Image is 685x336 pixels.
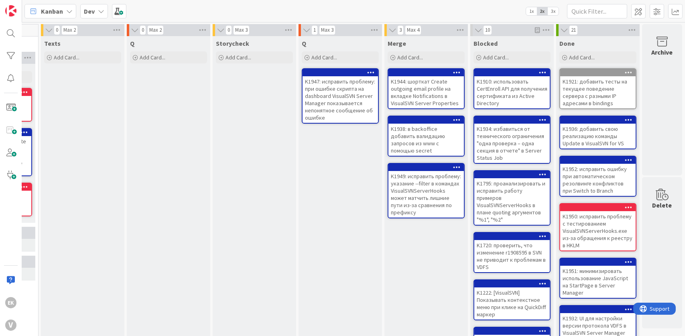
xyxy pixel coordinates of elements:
span: Add Card... [54,54,79,61]
div: K1910: использовать CertEnroll API для получения сертификата из Active Directory [474,76,550,108]
a: K1951: минимизировать использование JavaScript на StartPage в Server Manager [559,258,636,299]
span: Done [559,39,575,47]
div: K1720: проверить, что изменение r1908595 в SVN не приводит к проблемам в VDFS [474,240,550,272]
div: K1795: проанализировать и исправить работу примеров VisualSVNServerHooks в плане quoting аргумент... [474,178,550,225]
a: K1949: исправить проблему: указание --filter в командах VisualSVNServerHooks может матчить лишние... [388,163,465,218]
div: K1934: избавиться от технического ограничения "одна проверка – одна секция в отчете" в Server Sta... [474,124,550,163]
div: Delete [652,200,672,210]
span: 0 [140,25,146,35]
span: 2x [537,7,548,15]
span: 3x [548,7,559,15]
a: K1947: исправить проблему: при ошибке скрипта на dashboard VisualSVN Server Manager показывается ... [302,68,379,124]
a: K1938: в backoffice добавить валидацию запросов из www с помощью secret [388,116,465,157]
div: K1949: исправить проблему: указание --filter в командах VisualSVNServerHooks может матчить лишние... [388,164,464,218]
a: K1222: [VisualSVN] Показывать контекстное меню при клике на QuickDiff маркер [474,279,551,320]
a: K1720: проверить, что изменение r1908595 в SVN не приводит к проблемам в VDFS [474,232,551,273]
span: Add Card... [569,54,595,61]
span: 0 [54,25,60,35]
span: Kanban [41,6,63,16]
span: Q [302,39,306,47]
span: 3 [397,25,404,35]
div: K1952: исправить ошибку при автоматическом резолвинге конфликтов при Switch to Branch [560,157,636,196]
div: K1951: минимизировать использование JavaScript на StartPage в Server Manager [560,266,636,298]
div: K1947: исправить проблему: при ошибке скрипта на dashboard VisualSVN Server Manager показывается ... [303,69,378,123]
div: K1950: исправить проблему с тестированием VisualSVNServerHooks.exe из-за обращения к реестру в HKLM [560,204,636,250]
div: K1951: минимизировать использование JavaScript на StartPage в Server Manager [560,259,636,298]
span: Storycheck [216,39,249,47]
div: K1949: исправить проблему: указание --filter в командах VisualSVNServerHooks может матчить лишние... [388,171,464,218]
div: K1936: добавить свою реализацию команды Update в VisualSVN for VS [560,116,636,149]
span: Q [130,39,134,47]
div: K1910: использовать CertEnroll API для получения сертификата из Active Directory [474,69,550,108]
div: K1936: добавить свою реализацию команды Update в VisualSVN for VS [560,124,636,149]
span: Merge [388,39,406,47]
div: K1944: шорткат Create outgoing email profile на вкладке Notifications в VisualSVN Server Properties [388,69,464,108]
div: K1222: [VisualSVN] Показывать контекстное меню при клике на QuickDiff маркер [474,287,550,320]
div: K1921: добавить тесты на текущее поведение сервера с разными IP адресами в bindings [560,69,636,108]
span: Add Card... [140,54,165,61]
div: K1952: исправить ошибку при автоматическом резолвинге конфликтов при Switch to Branch [560,164,636,196]
a: K1936: добавить свою реализацию команды Update в VisualSVN for VS [559,116,636,149]
a: K1952: исправить ошибку при автоматическом резолвинге конфликтов при Switch to Branch [559,156,636,197]
a: K1910: использовать CertEnroll API для получения сертификата из Active Directory [474,68,551,109]
a: K1934: избавиться от технического ограничения "одна проверка – одна секция в отчете" в Server Sta... [474,116,551,164]
div: K1938: в backoffice добавить валидацию запросов из www с помощью secret [388,116,464,156]
span: Add Card... [311,54,337,61]
div: K1222: [VisualSVN] Показывать контекстное меню при клике на QuickDiff маркер [474,280,550,320]
div: Max 4 [407,28,419,32]
div: K1934: избавиться от технического ограничения "одна проверка – одна секция в отчете" в Server Sta... [474,116,550,163]
div: Archive [652,47,673,57]
div: Max 3 [321,28,333,32]
div: K1795: проанализировать и исправить работу примеров VisualSVNServerHooks в плане quoting аргумент... [474,171,550,225]
span: Add Card... [226,54,251,61]
span: 1 [311,25,318,35]
span: Blocked [474,39,498,47]
div: Max 2 [149,28,162,32]
div: K1720: проверить, что изменение r1908595 в SVN не приводит к проблемам в VDFS [474,233,550,272]
div: K1950: исправить проблему с тестированием VisualSVNServerHooks.exe из-за обращения к реестру в HKLM [560,211,636,250]
span: 21 [569,25,578,35]
span: Texts [44,39,61,47]
a: K1921: добавить тесты на текущее поведение сервера с разными IP адресами в bindings [559,68,636,109]
img: Visit kanbanzone.com [5,5,16,16]
span: 0 [226,25,232,35]
input: Quick Filter... [567,4,627,18]
a: K1950: исправить проблему с тестированием VisualSVNServerHooks.exe из-за обращения к реестру в HKLM [559,203,636,251]
div: K1947: исправить проблему: при ошибке скрипта на dashboard VisualSVN Server Manager показывается ... [303,76,378,123]
div: V [5,320,16,331]
span: Add Card... [397,54,423,61]
div: Max 3 [235,28,248,32]
div: K1944: шорткат Create outgoing email profile на вкладке Notifications в VisualSVN Server Properties [388,76,464,108]
b: Dev [84,7,95,15]
a: K1944: шорткат Create outgoing email profile на вкладке Notifications в VisualSVN Server Properties [388,68,465,109]
a: K1795: проанализировать и исправить работу примеров VisualSVNServerHooks в плане quoting аргумент... [474,170,551,226]
span: 1x [526,7,537,15]
div: K1938: в backoffice добавить валидацию запросов из www с помощью secret [388,124,464,156]
span: 10 [483,25,492,35]
span: Support [17,1,37,11]
div: K1921: добавить тесты на текущее поведение сервера с разными IP адресами в bindings [560,76,636,108]
div: Max 2 [63,28,76,32]
div: EK [5,297,16,308]
span: Add Card... [483,54,509,61]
